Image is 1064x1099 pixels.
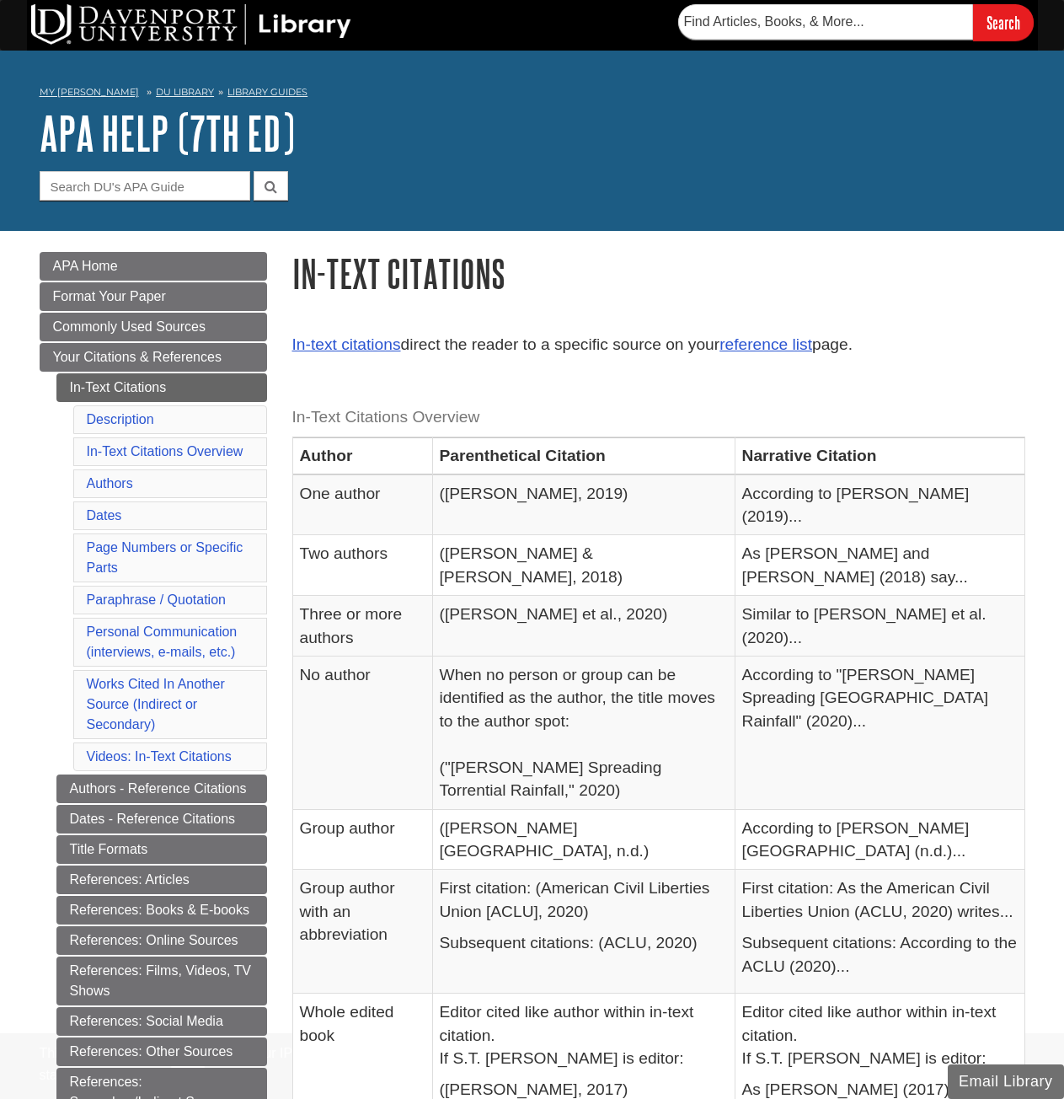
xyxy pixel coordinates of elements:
[440,1000,728,1070] p: Editor cited like author within in-text citation. If S.T. [PERSON_NAME] is editor:
[432,437,735,474] th: Parenthetical Citation
[678,4,1034,40] form: Searches DU Library's articles, books, and more
[292,437,432,474] th: Author
[87,677,225,732] a: Works Cited In Another Source (Indirect or Secondary)
[31,4,351,45] img: DU Library
[735,535,1024,596] td: As [PERSON_NAME] and [PERSON_NAME] (2018) say...
[292,399,1025,437] caption: In-Text Citations Overview
[87,412,154,426] a: Description
[56,805,267,834] a: Dates - Reference Citations
[735,437,1024,474] th: Narrative Citation
[719,335,812,353] a: reference list
[440,877,728,923] p: First citation: (American Civil Liberties Union [ACLU], 2020)
[40,313,267,341] a: Commonly Used Sources
[56,373,267,402] a: In-Text Citations
[735,657,1024,810] td: According to "[PERSON_NAME] Spreading [GEOGRAPHIC_DATA] Rainfall" (2020)...
[53,289,166,303] span: Format Your Paper
[40,343,267,372] a: Your Citations & References
[432,596,735,657] td: ([PERSON_NAME] et al., 2020)
[56,926,267,955] a: References: Online Sources
[56,775,267,803] a: Authors - Reference Citations
[432,657,735,810] td: When no person or group can be identified as the author, the title moves to the author spot: ("[P...
[56,866,267,894] a: References: Articles
[432,809,735,870] td: ([PERSON_NAME][GEOGRAPHIC_DATA], n.d.)
[53,350,222,364] span: Your Citations & References
[56,835,267,864] a: Title Formats
[742,877,1018,923] p: First citation: As the American Civil Liberties Union (ACLU, 2020) writes...
[56,1007,267,1036] a: References: Social Media
[292,252,1025,295] h1: In-Text Citations
[56,957,267,1005] a: References: Films, Videos, TV Shows
[440,931,728,954] p: Subsequent citations: (ACLU, 2020)
[40,171,250,201] input: Search DU's APA Guide
[735,474,1024,535] td: According to [PERSON_NAME] (2019)...
[742,1000,1018,1070] p: Editor cited like author within in-text citation. If S.T. [PERSON_NAME] is editor:
[40,85,139,99] a: My [PERSON_NAME]
[292,474,432,535] td: One author
[227,86,307,98] a: Library Guides
[432,474,735,535] td: ([PERSON_NAME], 2019)
[292,335,401,353] a: In-text citations
[53,319,206,334] span: Commonly Used Sources
[156,86,214,98] a: DU Library
[292,333,1025,357] p: direct the reader to a specific source on your page.
[87,540,243,575] a: Page Numbers or Specific Parts
[53,259,118,273] span: APA Home
[292,870,432,994] td: Group author with an abbreviation
[87,625,238,659] a: Personal Communication(interviews, e-mails, etc.)
[735,809,1024,870] td: According to [PERSON_NAME][GEOGRAPHIC_DATA] (n.d.)...
[40,81,1025,108] nav: breadcrumb
[56,896,267,925] a: References: Books & E-books
[735,596,1024,657] td: Similar to [PERSON_NAME] et al. (2020)...
[87,476,133,491] a: Authors
[432,535,735,596] td: ([PERSON_NAME] & [PERSON_NAME], 2018)
[292,596,432,657] td: Three or more authors
[87,508,122,523] a: Dates
[742,931,1018,978] p: Subsequent citations: According to the ACLU (2020)...
[678,4,973,40] input: Find Articles, Books, & More...
[40,282,267,311] a: Format Your Paper
[87,444,243,458] a: In-Text Citations Overview
[292,535,432,596] td: Two authors
[40,107,295,159] a: APA Help (7th Ed)
[56,1037,267,1066] a: References: Other Sources
[87,592,226,607] a: Paraphrase / Quotation
[948,1064,1064,1099] button: Email Library
[87,749,232,764] a: Videos: In-Text Citations
[973,4,1034,40] input: Search
[40,252,267,281] a: APA Home
[292,657,432,810] td: No author
[292,809,432,870] td: Group author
